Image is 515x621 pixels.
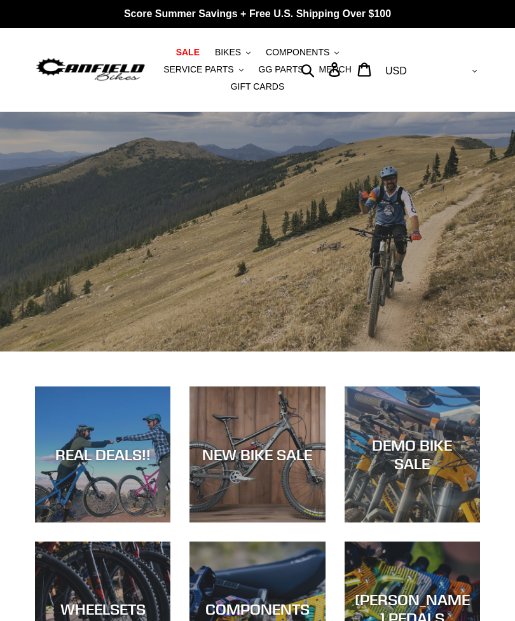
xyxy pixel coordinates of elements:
[345,436,480,473] div: DEMO BIKE SALE
[35,446,170,464] div: REAL DEALS!!
[35,56,146,84] img: Canfield Bikes
[252,61,310,78] a: GG PARTS
[345,386,480,522] a: DEMO BIKE SALE
[189,446,325,464] div: NEW BIKE SALE
[209,44,257,61] button: BIKES
[163,64,233,75] span: SERVICE PARTS
[35,386,170,522] a: REAL DEALS!!
[224,78,291,95] a: GIFT CARDS
[176,47,200,58] span: SALE
[215,47,241,58] span: BIKES
[157,61,249,78] button: SERVICE PARTS
[266,47,329,58] span: COMPONENTS
[189,386,325,522] a: NEW BIKE SALE
[35,600,170,618] div: WHEELSETS
[259,44,345,61] button: COMPONENTS
[170,44,206,61] a: SALE
[259,64,304,75] span: GG PARTS
[189,600,325,618] div: COMPONENTS
[231,81,285,92] span: GIFT CARDS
